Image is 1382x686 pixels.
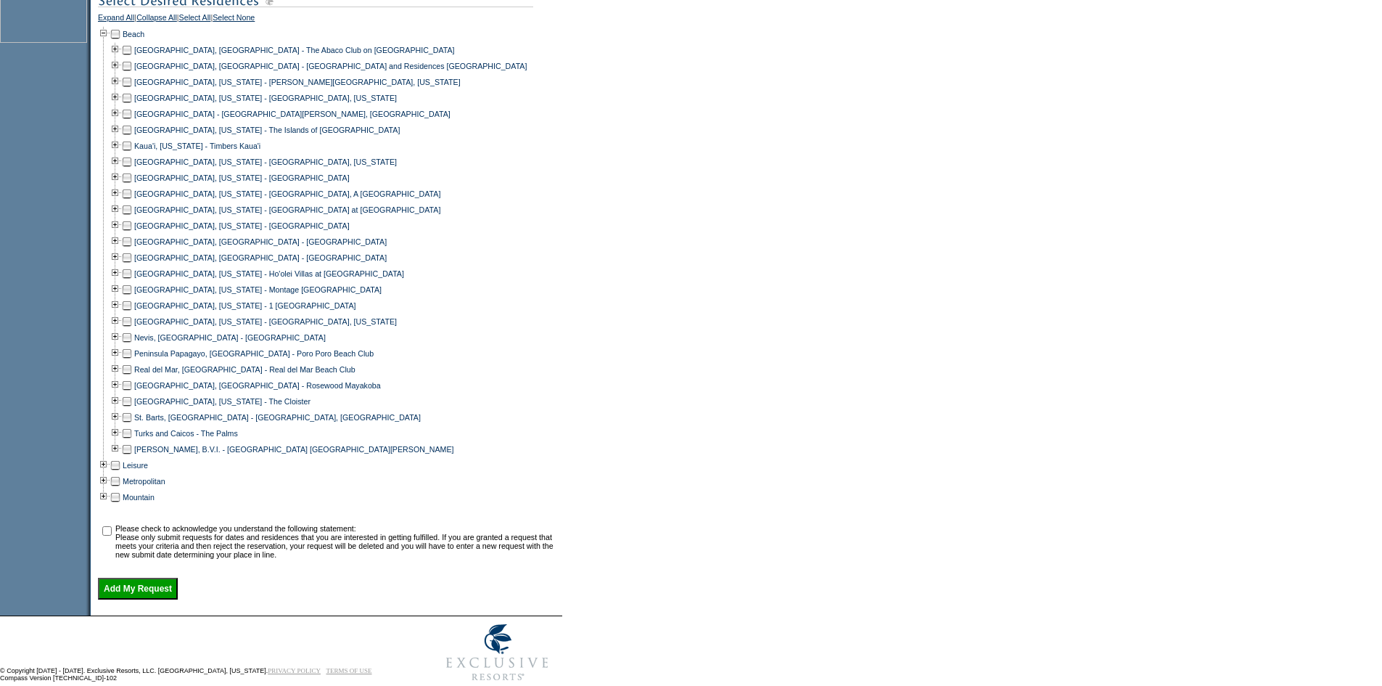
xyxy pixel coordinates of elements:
a: [GEOGRAPHIC_DATA], [GEOGRAPHIC_DATA] - [GEOGRAPHIC_DATA] [134,253,387,262]
a: [GEOGRAPHIC_DATA], [US_STATE] - [GEOGRAPHIC_DATA], [US_STATE] [134,317,397,326]
a: Expand All [98,13,134,26]
a: [GEOGRAPHIC_DATA], [GEOGRAPHIC_DATA] - [GEOGRAPHIC_DATA] [134,237,387,246]
a: TERMS OF USE [326,667,372,674]
a: [GEOGRAPHIC_DATA], [GEOGRAPHIC_DATA] - [GEOGRAPHIC_DATA] and Residences [GEOGRAPHIC_DATA] [134,62,527,70]
a: [GEOGRAPHIC_DATA], [US_STATE] - [GEOGRAPHIC_DATA], [US_STATE] [134,94,397,102]
a: [GEOGRAPHIC_DATA], [GEOGRAPHIC_DATA] - Rosewood Mayakoba [134,381,381,390]
a: [GEOGRAPHIC_DATA], [US_STATE] - The Cloister [134,397,310,406]
a: Select All [179,13,211,26]
a: Select None [213,13,255,26]
a: [GEOGRAPHIC_DATA], [GEOGRAPHIC_DATA] - The Abaco Club on [GEOGRAPHIC_DATA] [134,46,455,54]
a: PRIVACY POLICY [268,667,321,674]
a: [GEOGRAPHIC_DATA], [US_STATE] - The Islands of [GEOGRAPHIC_DATA] [134,126,400,134]
a: [GEOGRAPHIC_DATA], [US_STATE] - [PERSON_NAME][GEOGRAPHIC_DATA], [US_STATE] [134,78,461,86]
a: [GEOGRAPHIC_DATA], [US_STATE] - [GEOGRAPHIC_DATA], [US_STATE] [134,158,397,166]
a: [GEOGRAPHIC_DATA], [US_STATE] - [GEOGRAPHIC_DATA], A [GEOGRAPHIC_DATA] [134,189,440,198]
a: [GEOGRAPHIC_DATA] - [GEOGRAPHIC_DATA][PERSON_NAME], [GEOGRAPHIC_DATA] [134,110,451,118]
a: Mountain [123,493,155,502]
a: Peninsula Papagayo, [GEOGRAPHIC_DATA] - Poro Poro Beach Club [134,349,374,358]
a: Leisure [123,461,148,470]
a: [GEOGRAPHIC_DATA], [US_STATE] - Montage [GEOGRAPHIC_DATA] [134,285,382,294]
div: | | | [98,13,559,26]
a: Kaua'i, [US_STATE] - Timbers Kaua'i [134,142,260,150]
a: [GEOGRAPHIC_DATA], [US_STATE] - [GEOGRAPHIC_DATA] [134,173,350,182]
a: Collapse All [136,13,177,26]
td: Please check to acknowledge you understand the following statement: Please only submit requests f... [115,524,557,559]
a: St. Barts, [GEOGRAPHIC_DATA] - [GEOGRAPHIC_DATA], [GEOGRAPHIC_DATA] [134,413,421,422]
a: [GEOGRAPHIC_DATA], [US_STATE] - [GEOGRAPHIC_DATA] at [GEOGRAPHIC_DATA] [134,205,440,214]
a: [GEOGRAPHIC_DATA], [US_STATE] - Ho'olei Villas at [GEOGRAPHIC_DATA] [134,269,404,278]
a: Beach [123,30,144,38]
a: Real del Mar, [GEOGRAPHIC_DATA] - Real del Mar Beach Club [134,365,355,374]
a: [GEOGRAPHIC_DATA], [US_STATE] - 1 [GEOGRAPHIC_DATA] [134,301,356,310]
input: Add My Request [98,578,178,600]
a: Metropolitan [123,477,165,486]
a: Turks and Caicos - The Palms [134,429,238,438]
a: [GEOGRAPHIC_DATA], [US_STATE] - [GEOGRAPHIC_DATA] [134,221,350,230]
a: Nevis, [GEOGRAPHIC_DATA] - [GEOGRAPHIC_DATA] [134,333,326,342]
a: [PERSON_NAME], B.V.I. - [GEOGRAPHIC_DATA] [GEOGRAPHIC_DATA][PERSON_NAME] [134,445,454,454]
